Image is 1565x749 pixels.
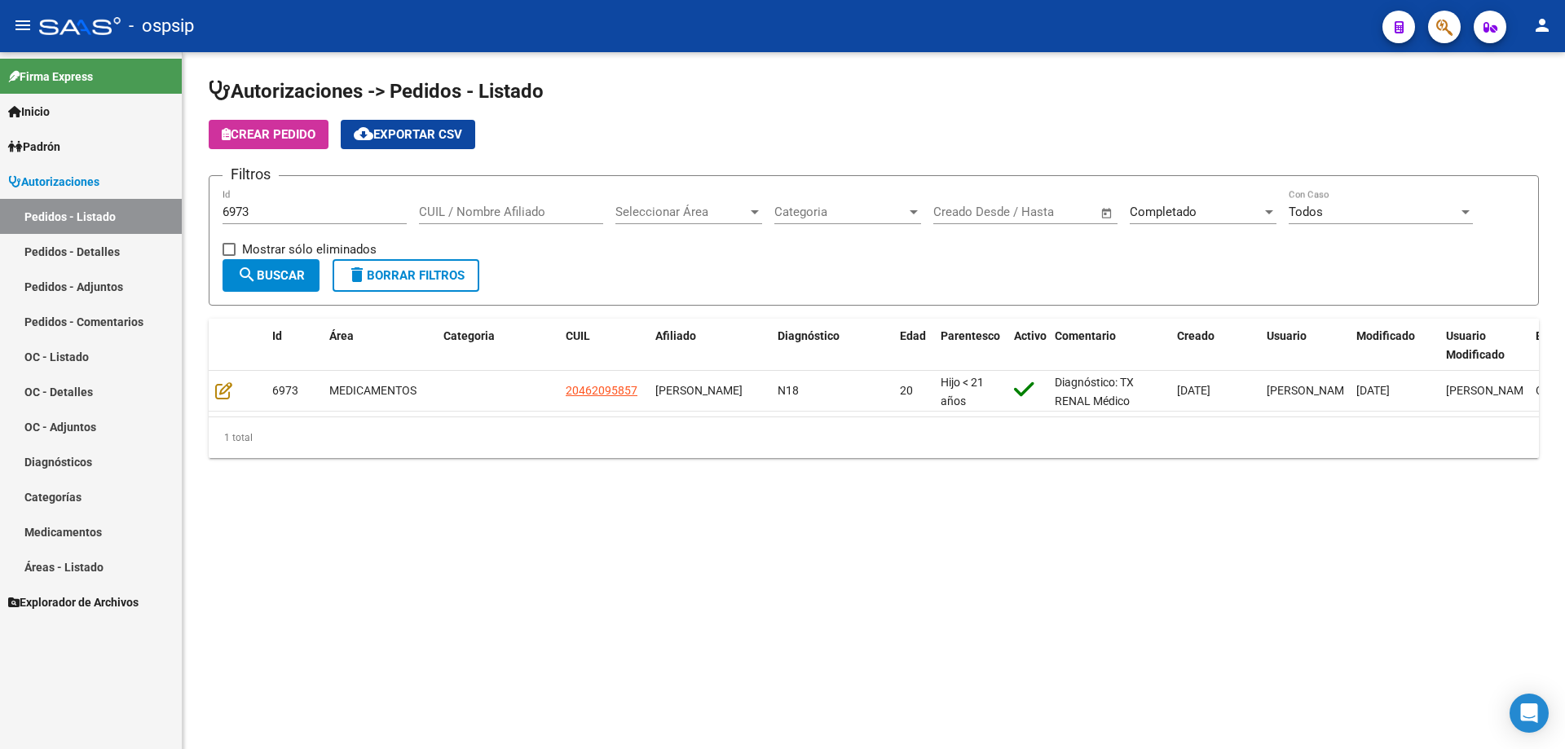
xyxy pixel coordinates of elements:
datatable-header-cell: Modificado [1350,319,1439,372]
span: Explorador de Archivos [8,593,139,611]
mat-icon: menu [13,15,33,35]
span: Afiliado [655,329,696,342]
span: Creado [1177,329,1215,342]
span: Todos [1289,205,1323,219]
datatable-header-cell: Comentario [1048,319,1170,372]
span: [PERSON_NAME] [655,384,743,397]
span: Seleccionar Área [615,205,747,219]
span: [PERSON_NAME] [1267,384,1354,397]
datatable-header-cell: Creado [1170,319,1260,372]
span: Área [329,329,354,342]
button: Open calendar [1098,204,1117,222]
datatable-header-cell: Diagnóstico [771,319,893,372]
span: [DATE] [1177,384,1210,397]
datatable-header-cell: CUIL [559,319,649,372]
span: Autorizaciones -> Pedidos - Listado [209,80,544,103]
span: Mostrar sólo eliminados [242,240,377,259]
datatable-header-cell: Afiliado [649,319,771,372]
button: Exportar CSV [341,120,475,149]
span: Autorizaciones [8,173,99,191]
span: Buscar [237,268,305,283]
mat-icon: search [237,265,257,284]
span: Usuario Modificado [1446,329,1505,361]
span: Parentesco [941,329,1000,342]
mat-icon: delete [347,265,367,284]
mat-icon: person [1532,15,1552,35]
span: Activo [1014,329,1047,342]
span: Diagnóstico [778,329,840,342]
span: Exportar CSV [354,127,462,142]
span: 6973 [272,384,298,397]
span: [DATE] [1356,384,1390,397]
datatable-header-cell: Área [323,319,437,372]
h3: Filtros [223,163,279,186]
span: 20462095857 [566,384,637,397]
span: Modificado [1356,329,1415,342]
datatable-header-cell: Id [266,319,323,372]
span: Padrón [8,138,60,156]
mat-icon: cloud_download [354,124,373,143]
button: Crear Pedido [209,120,328,149]
datatable-header-cell: Parentesco [934,319,1007,372]
span: [PERSON_NAME] [1446,384,1533,397]
input: Fecha inicio [933,205,999,219]
span: Inicio [8,103,50,121]
span: Id [272,329,282,342]
span: Completado [1130,205,1197,219]
button: Borrar Filtros [333,259,479,292]
span: MEDICAMENTOS [329,384,417,397]
span: Usuario [1267,329,1307,342]
span: Crear Pedido [222,127,315,142]
span: CUIL [566,329,590,342]
span: - ospsip [129,8,194,44]
datatable-header-cell: Edad [893,319,934,372]
span: 20 [900,384,913,397]
input: Fecha fin [1014,205,1093,219]
datatable-header-cell: Activo [1007,319,1048,372]
datatable-header-cell: Categoria [437,319,559,372]
datatable-header-cell: Usuario [1260,319,1350,372]
span: Categoria [774,205,906,219]
span: Firma Express [8,68,93,86]
span: Edad [900,329,926,342]
span: Hijo < 21 años [941,376,984,408]
button: Buscar [223,259,320,292]
span: Categoria [443,329,495,342]
div: 1 total [209,417,1539,458]
span: N18 [778,384,799,397]
span: Comentario [1055,329,1116,342]
datatable-header-cell: Usuario Modificado [1439,319,1529,372]
span: Borrar Filtros [347,268,465,283]
span: Diagnóstico: TX RENAL Médico Tratante: [PERSON_NAME] TEL: [PHONE_NUMBER] Correo electrónico: [EMA... [1055,376,1157,649]
div: Open Intercom Messenger [1510,694,1549,733]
